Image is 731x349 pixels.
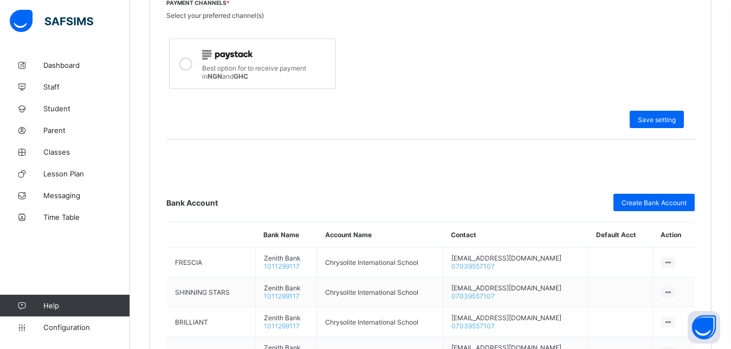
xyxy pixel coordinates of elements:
[255,277,316,307] td: Zenith Bank
[652,223,695,248] th: Action
[588,223,652,248] th: Default Acct
[264,292,300,300] span: 1011299117
[234,72,248,80] b: GHC
[43,148,130,156] span: Classes
[10,10,93,33] img: safsims
[638,116,676,124] span: Save setting
[264,262,300,270] span: 1011299117
[317,277,443,307] td: Chrysolite International School
[43,169,130,178] span: Lesson Plan
[167,248,256,277] td: FRESCIA
[443,277,588,307] td: [EMAIL_ADDRESS][DOMAIN_NAME]
[451,262,495,270] span: 07039557107
[166,11,264,20] span: Select your preferred channel(s)
[43,323,130,332] span: Configuration
[202,50,253,60] img: paystack.0b99254114f7d5403c0525f3550acd03.svg
[43,61,130,69] span: Dashboard
[451,322,495,330] span: 07039557107
[167,277,256,307] td: SHINNING STARS
[255,248,316,277] td: Zenith Bank
[43,126,130,135] span: Parent
[443,223,588,248] th: Contact
[166,198,218,207] span: Bank Account
[167,307,256,337] td: BRILLIANT
[202,64,306,80] span: Best option for to receive payment in and
[43,301,130,310] span: Help
[688,311,720,344] button: Open asap
[317,307,443,337] td: Chrysolite International School
[622,199,687,207] span: Create Bank Account
[208,72,222,80] b: NGN
[317,223,443,248] th: Account Name
[43,213,130,221] span: Time Table
[443,307,588,337] td: [EMAIL_ADDRESS][DOMAIN_NAME]
[43,104,130,113] span: Student
[264,322,300,330] span: 1011299117
[43,191,130,200] span: Messaging
[43,83,130,91] span: Staff
[443,248,588,277] td: [EMAIL_ADDRESS][DOMAIN_NAME]
[255,223,316,248] th: Bank Name
[317,248,443,277] td: Chrysolite International School
[451,292,495,300] span: 07039557107
[255,307,316,337] td: Zenith Bank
